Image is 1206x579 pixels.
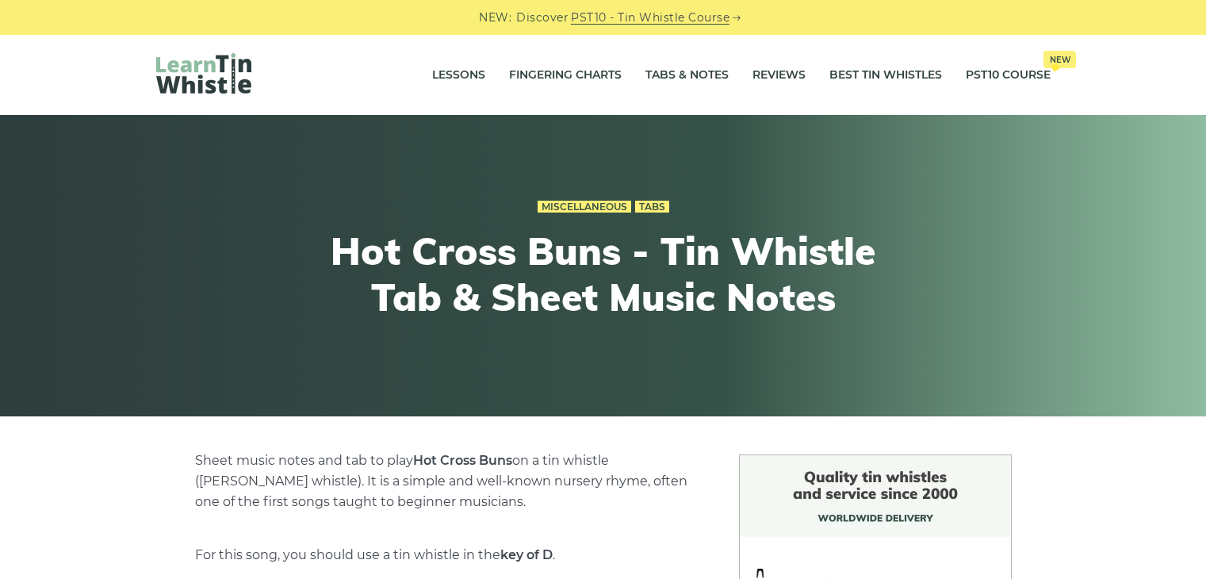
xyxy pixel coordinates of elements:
[195,545,701,566] p: For this song, you should use a tin whistle in the .
[645,56,729,95] a: Tabs & Notes
[312,228,895,320] h1: Hot Cross Buns - Tin Whistle Tab & Sheet Music Notes
[509,56,622,95] a: Fingering Charts
[156,53,251,94] img: LearnTinWhistle.com
[635,201,669,213] a: Tabs
[829,56,942,95] a: Best Tin Whistles
[432,56,485,95] a: Lessons
[538,201,631,213] a: Miscellaneous
[195,451,701,512] p: Sheet music notes and tab to play on a tin whistle ([PERSON_NAME] whistle). It is a simple and we...
[752,56,806,95] a: Reviews
[500,547,553,562] strong: key of D
[966,56,1051,95] a: PST10 CourseNew
[1043,51,1076,68] span: New
[413,453,512,468] strong: Hot Cross Buns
